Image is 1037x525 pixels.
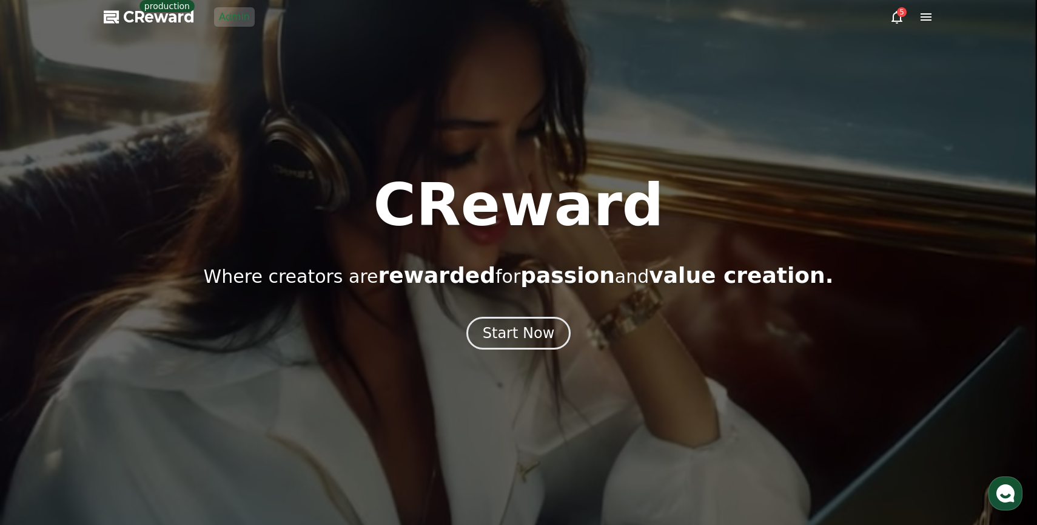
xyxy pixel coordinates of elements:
[104,7,195,27] a: CReward
[897,7,907,17] div: 5
[156,385,233,415] a: Settings
[649,263,833,288] span: value creation.
[180,403,209,413] span: Settings
[101,404,136,413] span: Messages
[123,7,195,27] span: CReward
[520,263,615,288] span: passion
[31,403,52,413] span: Home
[80,385,156,415] a: Messages
[4,385,80,415] a: Home
[890,10,904,24] a: 5
[483,323,555,343] div: Start Now
[466,329,571,340] a: Start Now
[466,317,571,350] button: Start Now
[214,7,255,27] a: Admin
[378,263,495,288] span: rewarded
[373,176,663,234] h1: CReward
[204,263,834,288] p: Where creators are for and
